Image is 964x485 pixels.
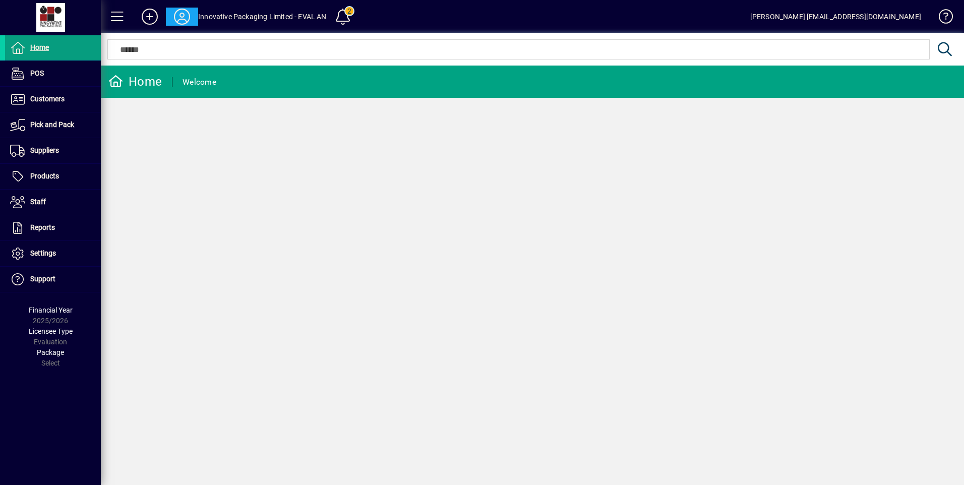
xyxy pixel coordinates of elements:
[30,69,44,77] span: POS
[30,172,59,180] span: Products
[931,2,951,35] a: Knowledge Base
[30,95,65,103] span: Customers
[5,112,101,138] a: Pick and Pack
[30,43,49,51] span: Home
[30,120,74,129] span: Pick and Pack
[166,8,198,26] button: Profile
[29,306,73,314] span: Financial Year
[30,275,55,283] span: Support
[5,87,101,112] a: Customers
[5,61,101,86] a: POS
[108,74,162,90] div: Home
[198,9,327,25] div: Innovative Packaging Limited - EVAL AN
[5,267,101,292] a: Support
[5,164,101,189] a: Products
[5,215,101,240] a: Reports
[134,8,166,26] button: Add
[5,138,101,163] a: Suppliers
[29,327,73,335] span: Licensee Type
[37,348,64,356] span: Package
[5,190,101,215] a: Staff
[30,223,55,231] span: Reports
[30,249,56,257] span: Settings
[5,241,101,266] a: Settings
[30,146,59,154] span: Suppliers
[30,198,46,206] span: Staff
[750,9,921,25] div: [PERSON_NAME] [EMAIL_ADDRESS][DOMAIN_NAME]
